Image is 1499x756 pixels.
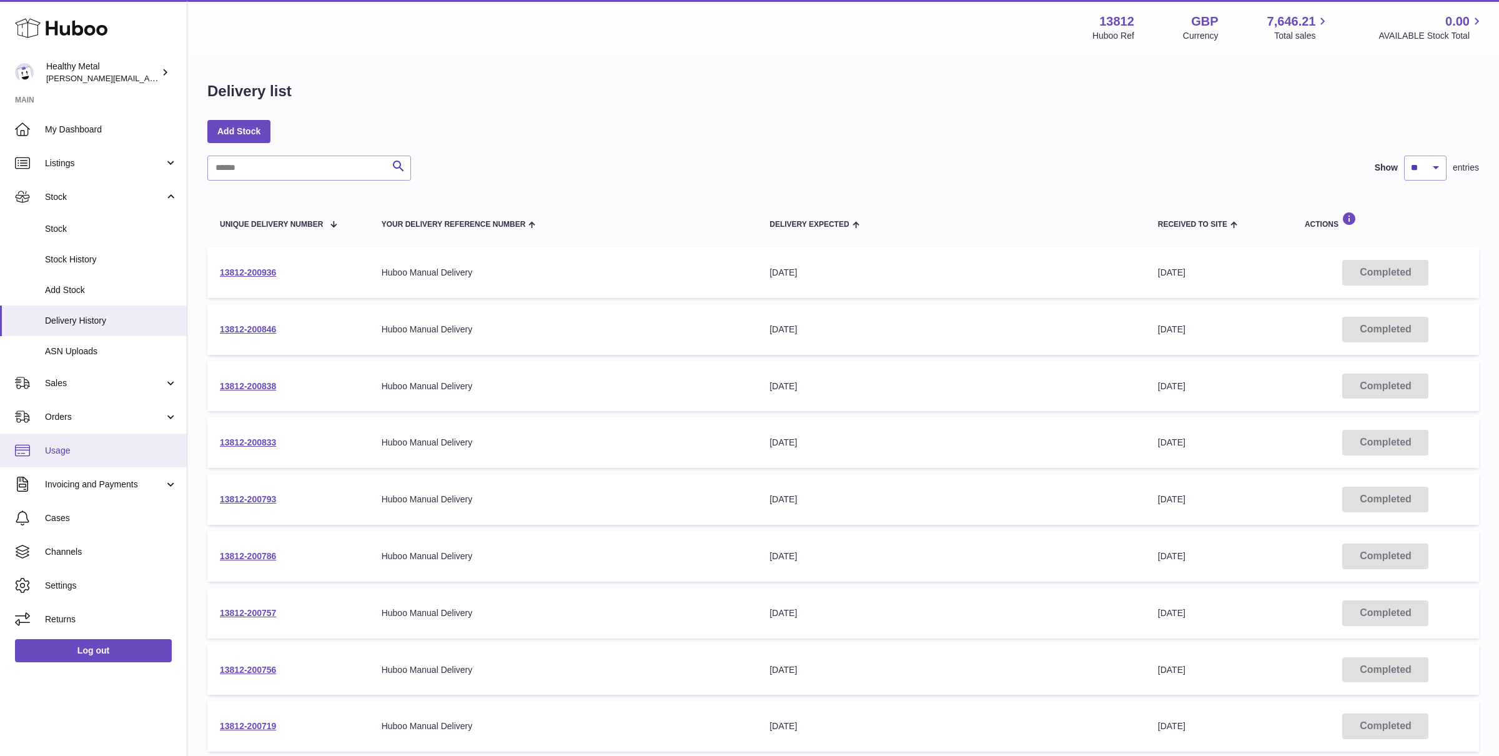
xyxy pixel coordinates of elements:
[1375,162,1398,174] label: Show
[1158,551,1185,561] span: [DATE]
[45,479,164,490] span: Invoicing and Payments
[45,614,177,625] span: Returns
[45,445,177,457] span: Usage
[769,380,1133,392] div: [DATE]
[45,124,177,136] span: My Dashboard
[769,550,1133,562] div: [DATE]
[769,267,1133,279] div: [DATE]
[220,267,276,277] a: 13812-200936
[382,267,745,279] div: Huboo Manual Delivery
[1191,13,1218,30] strong: GBP
[220,494,276,504] a: 13812-200793
[1092,30,1134,42] div: Huboo Ref
[769,664,1133,676] div: [DATE]
[220,437,276,447] a: 13812-200833
[1378,30,1484,42] span: AVAILABLE Stock Total
[382,221,526,229] span: Your Delivery Reference Number
[207,120,270,142] a: Add Stock
[45,254,177,266] span: Stock History
[1158,221,1227,229] span: Received to Site
[1378,13,1484,42] a: 0.00 AVAILABLE Stock Total
[15,63,34,82] img: jose@healthy-metal.com
[220,551,276,561] a: 13812-200786
[46,73,250,83] span: [PERSON_NAME][EMAIL_ADDRESS][DOMAIN_NAME]
[382,664,745,676] div: Huboo Manual Delivery
[382,437,745,449] div: Huboo Manual Delivery
[46,61,159,84] div: Healthy Metal
[207,81,292,101] h1: Delivery list
[1158,267,1185,277] span: [DATE]
[1445,13,1470,30] span: 0.00
[382,494,745,505] div: Huboo Manual Delivery
[45,315,177,327] span: Delivery History
[45,284,177,296] span: Add Stock
[769,437,1133,449] div: [DATE]
[382,720,745,732] div: Huboo Manual Delivery
[1158,665,1185,675] span: [DATE]
[45,377,164,389] span: Sales
[382,380,745,392] div: Huboo Manual Delivery
[45,546,177,558] span: Channels
[769,324,1133,336] div: [DATE]
[769,494,1133,505] div: [DATE]
[220,221,323,229] span: Unique Delivery Number
[1158,437,1185,447] span: [DATE]
[382,607,745,619] div: Huboo Manual Delivery
[45,157,164,169] span: Listings
[1305,212,1467,229] div: Actions
[45,411,164,423] span: Orders
[220,381,276,391] a: 13812-200838
[1274,30,1330,42] span: Total sales
[769,720,1133,732] div: [DATE]
[382,550,745,562] div: Huboo Manual Delivery
[1158,494,1185,504] span: [DATE]
[45,191,164,203] span: Stock
[1158,721,1185,731] span: [DATE]
[1267,13,1316,30] span: 7,646.21
[769,221,849,229] span: Delivery Expected
[1267,13,1330,42] a: 7,646.21 Total sales
[382,324,745,336] div: Huboo Manual Delivery
[220,665,276,675] a: 13812-200756
[1158,381,1185,391] span: [DATE]
[1158,608,1185,618] span: [DATE]
[45,346,177,357] span: ASN Uploads
[45,223,177,235] span: Stock
[45,512,177,524] span: Cases
[220,721,276,731] a: 13812-200719
[1158,324,1185,334] span: [DATE]
[45,580,177,592] span: Settings
[769,607,1133,619] div: [DATE]
[220,324,276,334] a: 13812-200846
[1099,13,1134,30] strong: 13812
[15,639,172,662] a: Log out
[1453,162,1479,174] span: entries
[220,608,276,618] a: 13812-200757
[1183,30,1219,42] div: Currency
